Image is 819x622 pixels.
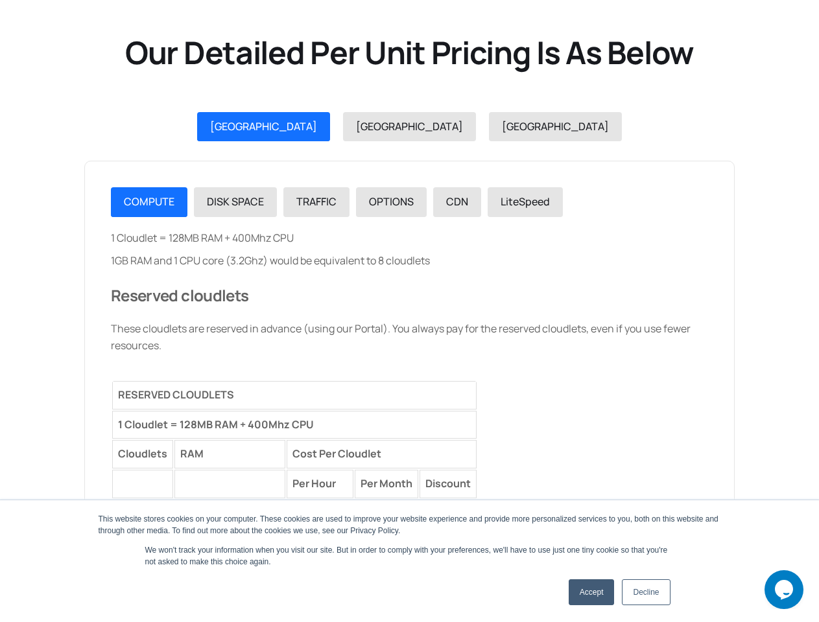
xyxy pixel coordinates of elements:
[210,119,317,133] span: [GEOGRAPHIC_DATA]
[99,513,721,536] div: This website stores cookies on your computer. These cookies are used to improve your website expe...
[145,544,674,568] p: We won't track your information when you visit our site. But in order to comply with your prefere...
[502,119,609,133] span: [GEOGRAPHIC_DATA]
[765,570,806,609] iframe: chat widget
[420,470,477,498] td: Discount
[174,440,285,468] td: RAM
[296,194,337,209] span: TRAFFIC
[287,470,353,498] td: Per Hour
[501,194,550,209] span: LiteSpeed
[78,32,741,73] h2: Our Detailed Per Unit Pricing Is As Below
[112,381,477,409] th: RESERVED CLOUDLETS
[569,579,615,605] a: Accept
[287,440,477,468] td: Cost Per Cloudlet
[446,194,468,209] span: CDN
[622,579,670,605] a: Decline
[356,119,463,133] span: [GEOGRAPHIC_DATA]
[112,411,477,439] td: 1 Cloudlet = 128MB RAM + 400Mhz CPU
[112,440,173,468] td: Cloudlets
[207,194,264,209] span: DISK SPACE
[111,284,248,306] span: Reserved cloudlets
[124,194,174,209] span: COMPUTE
[369,194,414,209] span: OPTIONS
[355,470,418,498] td: Per Month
